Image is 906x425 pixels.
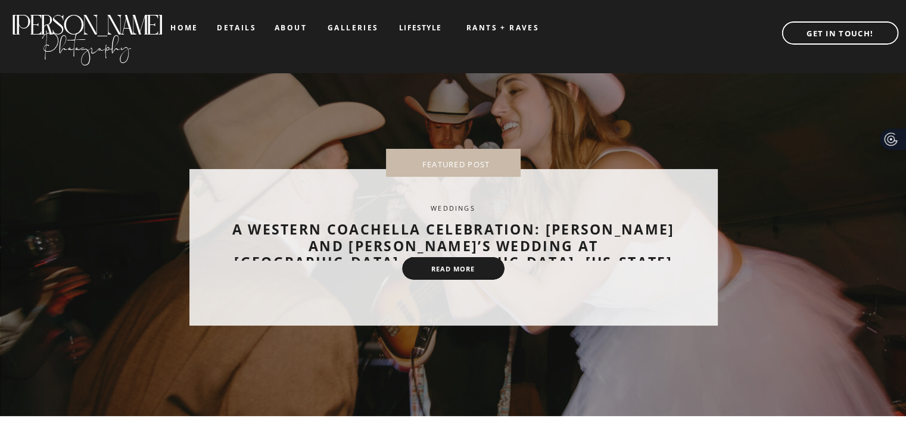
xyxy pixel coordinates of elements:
a: Photography [10,23,163,62]
a: read more [418,265,488,273]
a: Weddings [431,204,475,212]
a: home [170,24,198,32]
a: details [217,24,256,31]
a: about [275,24,306,32]
nav: FEATURED POST [405,160,508,166]
a: galleries [328,24,377,32]
a: RANTS + RAVES [455,24,550,32]
b: GET IN TOUCH! [807,28,873,39]
a: LIFESTYLE [390,24,450,32]
a: A Western Coachella Celebration: [PERSON_NAME] and [PERSON_NAME]’s Wedding at [GEOGRAPHIC_DATA], ... [232,220,675,271]
a: [PERSON_NAME] [10,10,163,29]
